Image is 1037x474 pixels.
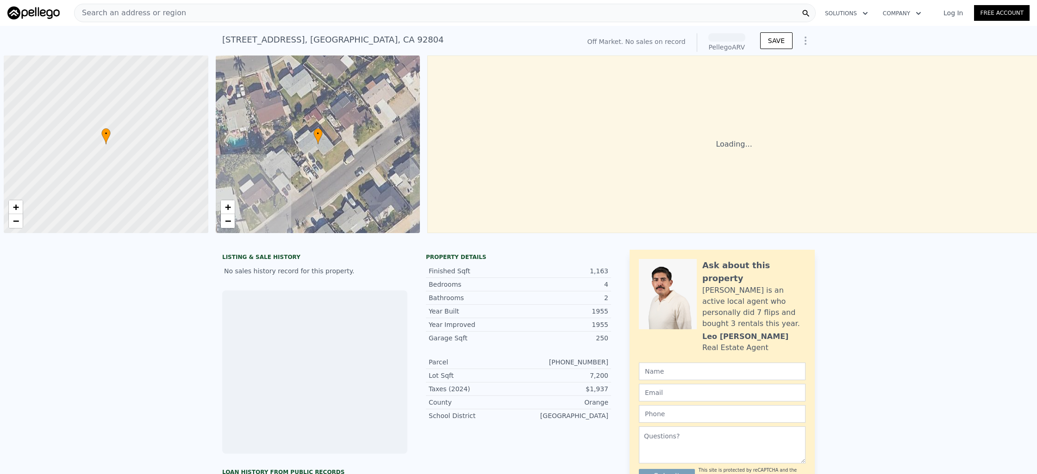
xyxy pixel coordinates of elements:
div: Real Estate Agent [702,342,768,353]
span: + [13,201,19,213]
div: Pellego ARV [708,43,745,52]
div: No sales history record for this property. [222,263,407,279]
div: 7,200 [518,371,608,380]
div: Lot Sqft [429,371,518,380]
div: School District [429,411,518,420]
div: [GEOGRAPHIC_DATA] [518,411,608,420]
a: Zoom out [9,214,23,228]
div: Leo [PERSON_NAME] [702,331,788,342]
a: Zoom out [221,214,235,228]
div: 2 [518,293,608,302]
a: Log In [932,8,974,18]
div: Bathrooms [429,293,518,302]
div: • [313,128,323,144]
span: • [313,129,323,138]
div: $1,937 [518,384,608,394]
div: Taxes (2024) [429,384,518,394]
button: SAVE [760,32,793,49]
div: LISTING & SALE HISTORY [222,253,407,263]
span: − [13,215,19,227]
button: Company [875,5,929,22]
button: Solutions [818,5,875,22]
img: Pellego [7,6,60,19]
div: 1955 [518,320,608,329]
div: Garage Sqft [429,333,518,343]
a: Zoom in [221,200,235,214]
a: Zoom in [9,200,23,214]
div: Ask about this property [702,259,806,285]
div: Orange [518,398,608,407]
span: + [225,201,231,213]
div: Finished Sqft [429,266,518,276]
div: [PERSON_NAME] is an active local agent who personally did 7 flips and bought 3 rentals this year. [702,285,806,329]
div: 1,163 [518,266,608,276]
input: Email [639,384,806,401]
div: [STREET_ADDRESS] , [GEOGRAPHIC_DATA] , CA 92804 [222,33,444,46]
span: • [101,129,111,138]
button: Show Options [796,31,815,50]
div: 4 [518,280,608,289]
div: Parcel [429,357,518,367]
input: Name [639,363,806,380]
div: 250 [518,333,608,343]
div: Year Improved [429,320,518,329]
input: Phone [639,405,806,423]
span: − [225,215,231,227]
div: Bedrooms [429,280,518,289]
span: Search an address or region [75,7,186,18]
div: Year Built [429,307,518,316]
div: Property details [426,253,611,261]
div: Off Market. No sales on record [587,37,685,46]
div: [PHONE_NUMBER] [518,357,608,367]
div: County [429,398,518,407]
div: 1955 [518,307,608,316]
div: • [101,128,111,144]
a: Free Account [974,5,1030,21]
